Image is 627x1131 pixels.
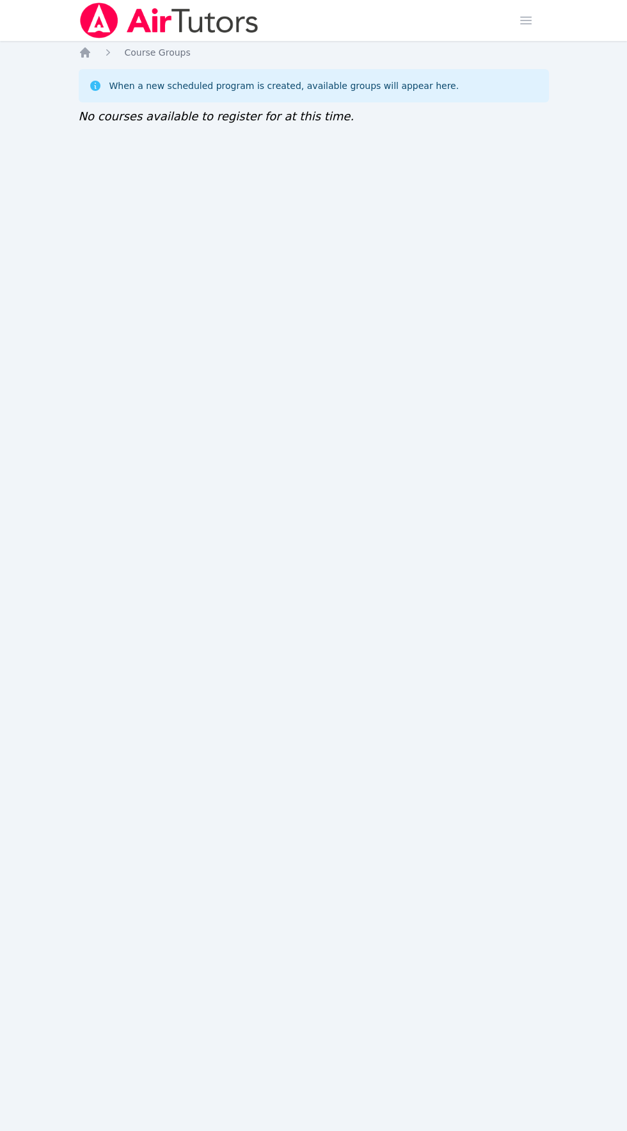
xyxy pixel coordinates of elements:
nav: Breadcrumb [79,46,549,59]
span: Course Groups [125,47,191,58]
img: Air Tutors [79,3,260,38]
div: When a new scheduled program is created, available groups will appear here. [109,79,459,92]
a: Course Groups [125,46,191,59]
span: No courses available to register for at this time. [79,109,354,123]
